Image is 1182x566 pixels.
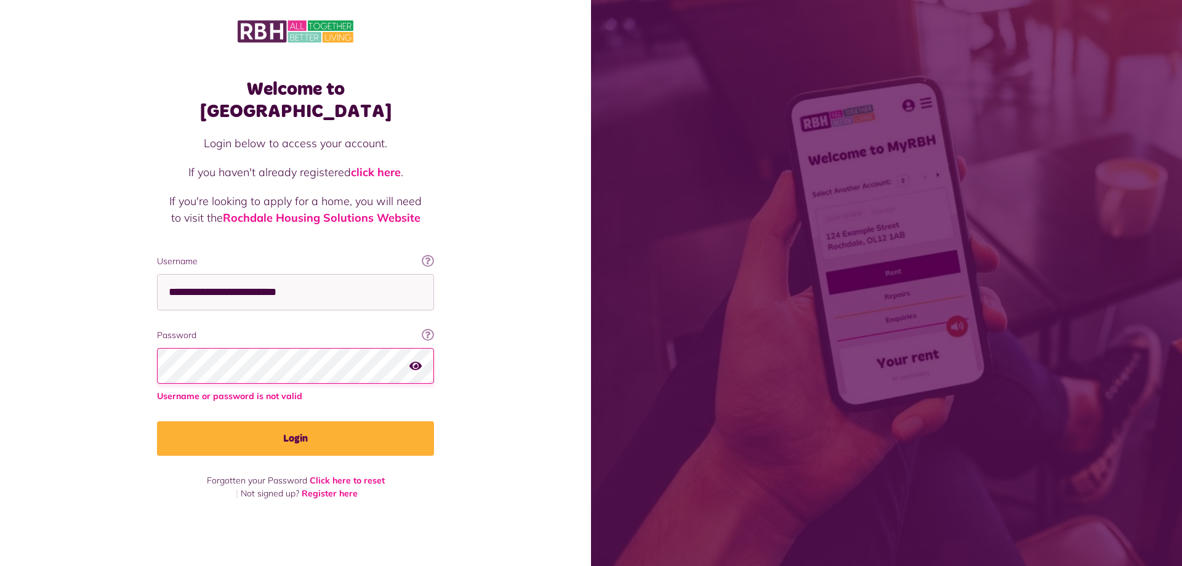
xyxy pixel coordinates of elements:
[302,488,358,499] a: Register here
[157,255,434,268] label: Username
[157,329,434,342] label: Password
[169,135,422,152] p: Login below to access your account.
[169,164,422,180] p: If you haven't already registered .
[157,78,434,123] h1: Welcome to [GEOGRAPHIC_DATA]
[223,211,420,225] a: Rochdale Housing Solutions Website
[207,475,307,486] span: Forgotten your Password
[238,18,353,44] img: MyRBH
[169,193,422,226] p: If you're looking to apply for a home, you will need to visit the
[351,165,401,179] a: click here
[241,488,299,499] span: Not signed up?
[157,421,434,456] button: Login
[157,390,434,403] span: Username or password is not valid
[310,475,385,486] a: Click here to reset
